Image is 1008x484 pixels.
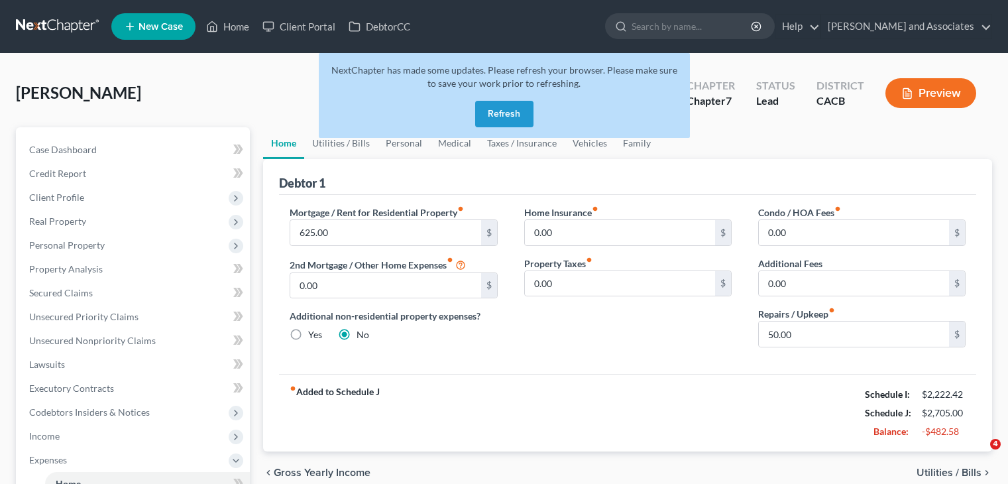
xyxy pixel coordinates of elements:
[834,206,841,212] i: fiber_manual_record
[475,101,533,127] button: Refresh
[525,271,715,296] input: --
[525,220,715,245] input: --
[949,220,965,245] div: $
[342,15,417,38] a: DebtorCC
[19,281,250,305] a: Secured Claims
[828,307,835,314] i: fiber_manual_record
[873,426,909,437] strong: Balance:
[357,328,369,341] label: No
[29,168,86,179] span: Credit Report
[290,257,466,272] label: 2nd Mortgage / Other Home Expenses
[139,22,183,32] span: New Case
[19,329,250,353] a: Unsecured Nonpriority Claims
[263,127,304,159] a: Home
[304,127,378,159] a: Utilities / Bills
[29,383,114,394] span: Executory Contracts
[331,64,677,89] span: NextChapter has made some updates. Please refresh your browser. Please make sure to save your wor...
[29,335,156,346] span: Unsecured Nonpriority Claims
[290,273,480,298] input: --
[990,439,1001,450] span: 4
[758,257,822,271] label: Additional Fees
[758,206,841,219] label: Condo / HOA Fees
[715,220,731,245] div: $
[586,257,592,263] i: fiber_manual_record
[199,15,256,38] a: Home
[308,328,322,341] label: Yes
[963,439,995,471] iframe: Intercom live chat
[758,307,835,321] label: Repairs / Upkeep
[481,220,497,245] div: $
[759,220,949,245] input: --
[885,78,976,108] button: Preview
[290,309,497,323] label: Additional non-residential property expenses?
[949,271,965,296] div: $
[816,78,864,93] div: District
[756,78,795,93] div: Status
[29,406,150,418] span: Codebtors Insiders & Notices
[922,406,966,420] div: $2,705.00
[19,257,250,281] a: Property Analysis
[19,377,250,400] a: Executory Contracts
[29,454,67,465] span: Expenses
[29,144,97,155] span: Case Dashboard
[726,94,732,107] span: 7
[715,271,731,296] div: $
[759,322,949,347] input: --
[687,78,735,93] div: Chapter
[775,15,820,38] a: Help
[19,305,250,329] a: Unsecured Priority Claims
[19,138,250,162] a: Case Dashboard
[865,389,910,400] strong: Schedule I:
[632,14,753,38] input: Search by name...
[290,206,464,219] label: Mortgage / Rent for Residential Property
[917,467,992,478] button: Utilities / Bills chevron_right
[290,385,380,441] strong: Added to Schedule J
[821,15,991,38] a: [PERSON_NAME] and Associates
[524,206,598,219] label: Home Insurance
[481,273,497,298] div: $
[29,287,93,298] span: Secured Claims
[29,215,86,227] span: Real Property
[16,83,141,102] span: [PERSON_NAME]
[29,430,60,442] span: Income
[263,467,370,478] button: chevron_left Gross Yearly Income
[687,93,735,109] div: Chapter
[29,192,84,203] span: Client Profile
[447,257,453,263] i: fiber_manual_record
[922,388,966,401] div: $2,222.42
[29,311,139,322] span: Unsecured Priority Claims
[19,353,250,377] a: Lawsuits
[865,407,911,418] strong: Schedule J:
[256,15,342,38] a: Client Portal
[756,93,795,109] div: Lead
[290,385,296,392] i: fiber_manual_record
[19,162,250,186] a: Credit Report
[290,220,480,245] input: --
[917,467,981,478] span: Utilities / Bills
[263,467,274,478] i: chevron_left
[981,467,992,478] i: chevron_right
[29,239,105,251] span: Personal Property
[922,425,966,438] div: -$482.58
[279,175,325,191] div: Debtor 1
[524,257,592,271] label: Property Taxes
[949,322,965,347] div: $
[592,206,598,212] i: fiber_manual_record
[29,359,65,370] span: Lawsuits
[29,263,103,274] span: Property Analysis
[816,93,864,109] div: CACB
[274,467,370,478] span: Gross Yearly Income
[759,271,949,296] input: --
[457,206,464,212] i: fiber_manual_record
